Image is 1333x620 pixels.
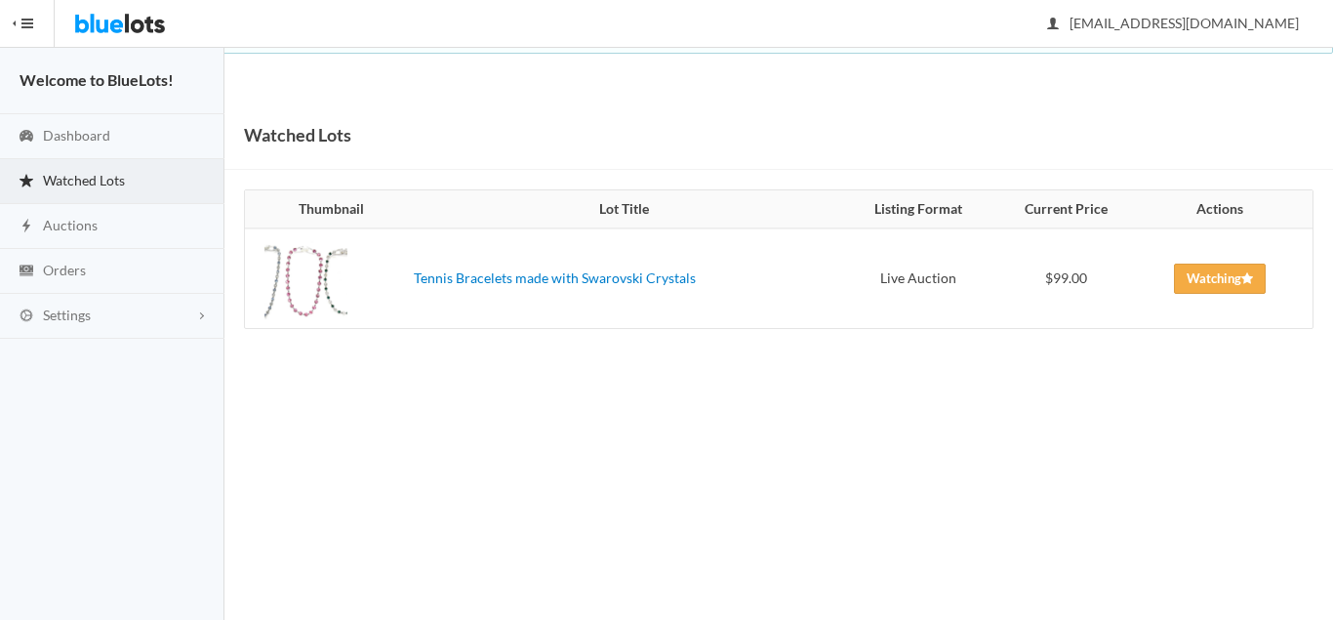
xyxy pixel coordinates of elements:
strong: Welcome to BlueLots! [20,70,174,89]
th: Listing Format [842,190,993,229]
ion-icon: cash [17,263,36,281]
ion-icon: speedometer [17,128,36,146]
span: Settings [43,307,91,323]
span: Watched Lots [43,172,125,188]
td: $99.00 [993,228,1138,328]
td: Live Auction [842,228,993,328]
h1: Watched Lots [244,120,351,149]
span: Watching [1187,270,1253,286]
ion-icon: flash [17,218,36,236]
th: Current Price [993,190,1138,229]
a: Watching [1174,264,1266,294]
span: [EMAIL_ADDRESS][DOMAIN_NAME] [1048,15,1299,31]
span: Dashboard [43,127,110,144]
span: Auctions [43,217,98,233]
th: Lot Title [406,190,842,229]
ion-icon: person [1043,16,1063,34]
th: Thumbnail [245,190,406,229]
ion-icon: star [17,173,36,191]
span: Orders [43,262,86,278]
a: Tennis Bracelets made with Swarovski Crystals [414,269,696,286]
th: Actions [1138,190,1313,229]
ion-icon: cog [17,308,36,326]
